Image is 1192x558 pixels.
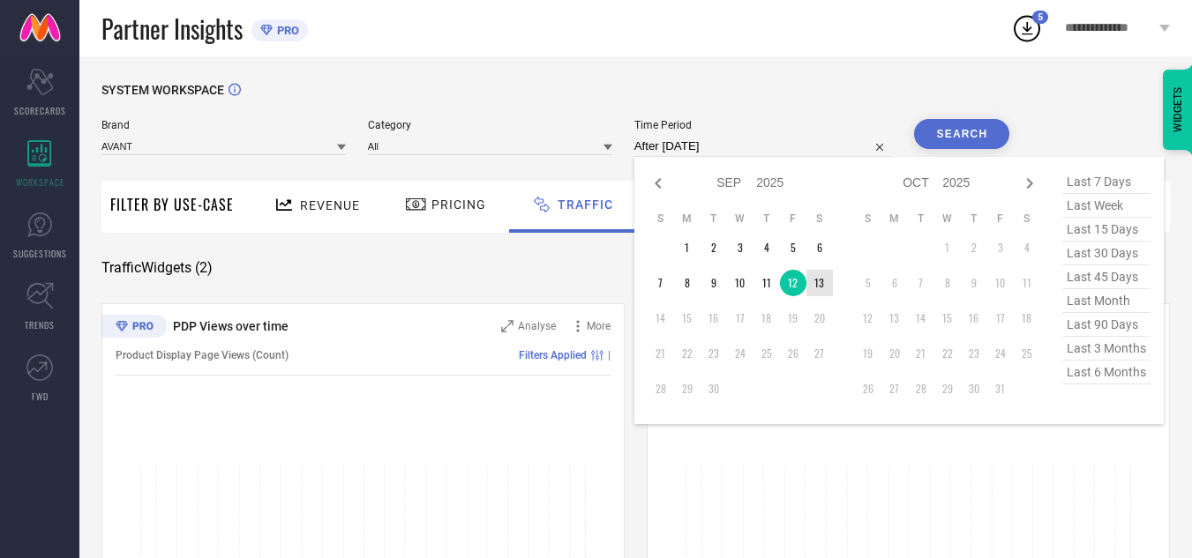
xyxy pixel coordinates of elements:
[855,340,881,367] td: Sun Oct 19 2025
[987,234,1014,261] td: Fri Oct 03 2025
[908,212,934,226] th: Tuesday
[934,212,961,226] th: Wednesday
[101,119,346,131] span: Brand
[961,212,987,226] th: Thursday
[961,234,987,261] td: Thu Oct 02 2025
[881,340,908,367] td: Mon Oct 20 2025
[987,305,1014,331] td: Fri Oct 17 2025
[701,305,727,331] td: Tue Sep 16 2025
[431,197,486,212] span: Pricing
[518,320,556,332] span: Analyse
[501,320,514,332] svg: Zoom
[14,104,66,117] span: SCORECARDS
[1062,361,1151,384] span: last 6 months
[987,340,1014,367] td: Fri Oct 24 2025
[1062,337,1151,361] span: last 3 months
[674,234,701,261] td: Mon Sep 01 2025
[16,175,64,189] span: WORKSPACE
[914,119,1009,149] button: Search
[780,234,806,261] td: Fri Sep 05 2025
[1019,173,1040,194] div: Next month
[173,319,289,333] span: PDP Views over time
[648,270,674,296] td: Sun Sep 07 2025
[961,305,987,331] td: Thu Oct 16 2025
[13,247,67,260] span: SUGGESTIONS
[1014,305,1040,331] td: Sat Oct 18 2025
[101,259,213,277] span: Traffic Widgets ( 2 )
[961,270,987,296] td: Thu Oct 09 2025
[1014,270,1040,296] td: Sat Oct 11 2025
[368,119,612,131] span: Category
[855,376,881,402] td: Sun Oct 26 2025
[753,270,780,296] td: Thu Sep 11 2025
[934,340,961,367] td: Wed Oct 22 2025
[855,305,881,331] td: Sun Oct 12 2025
[701,270,727,296] td: Tue Sep 09 2025
[25,318,55,331] span: TRENDS
[701,376,727,402] td: Tue Sep 30 2025
[806,305,833,331] td: Sat Sep 20 2025
[934,376,961,402] td: Wed Oct 29 2025
[1014,234,1040,261] td: Sat Oct 04 2025
[881,376,908,402] td: Mon Oct 27 2025
[727,234,753,261] td: Wed Sep 03 2025
[753,305,780,331] td: Thu Sep 18 2025
[881,270,908,296] td: Mon Oct 06 2025
[961,376,987,402] td: Thu Oct 30 2025
[101,83,224,97] span: SYSTEM WORKSPACE
[674,376,701,402] td: Mon Sep 29 2025
[608,349,611,361] span: |
[1038,11,1043,23] span: 5
[961,340,987,367] td: Thu Oct 23 2025
[519,349,587,361] span: Filters Applied
[674,340,701,367] td: Mon Sep 22 2025
[753,234,780,261] td: Thu Sep 04 2025
[727,270,753,296] td: Wed Sep 10 2025
[1062,289,1151,313] span: last month
[701,234,727,261] td: Tue Sep 02 2025
[806,234,833,261] td: Sat Sep 06 2025
[648,305,674,331] td: Sun Sep 14 2025
[300,198,360,212] span: Revenue
[101,315,167,341] div: Premium
[648,376,674,402] td: Sun Sep 28 2025
[806,212,833,226] th: Saturday
[101,11,243,47] span: Partner Insights
[1062,170,1151,194] span: last 7 days
[648,212,674,226] th: Sunday
[881,212,908,226] th: Monday
[648,340,674,367] td: Sun Sep 21 2025
[987,270,1014,296] td: Fri Oct 10 2025
[1062,313,1151,337] span: last 90 days
[987,212,1014,226] th: Friday
[116,349,289,361] span: Product Display Page Views (Count)
[934,305,961,331] td: Wed Oct 15 2025
[273,24,299,37] span: PRO
[674,270,701,296] td: Mon Sep 08 2025
[701,340,727,367] td: Tue Sep 23 2025
[855,270,881,296] td: Sun Oct 05 2025
[1062,218,1151,242] span: last 15 days
[908,376,934,402] td: Tue Oct 28 2025
[634,136,893,157] input: Select time period
[806,340,833,367] td: Sat Sep 27 2025
[934,234,961,261] td: Wed Oct 01 2025
[908,305,934,331] td: Tue Oct 14 2025
[1062,194,1151,218] span: last week
[780,340,806,367] td: Fri Sep 26 2025
[934,270,961,296] td: Wed Oct 08 2025
[753,212,780,226] th: Thursday
[1011,12,1043,44] div: Open download list
[987,376,1014,402] td: Fri Oct 31 2025
[780,270,806,296] td: Fri Sep 12 2025
[674,305,701,331] td: Mon Sep 15 2025
[806,270,833,296] td: Sat Sep 13 2025
[908,340,934,367] td: Tue Oct 21 2025
[753,340,780,367] td: Thu Sep 25 2025
[634,119,893,131] span: Time Period
[587,320,611,332] span: More
[780,212,806,226] th: Friday
[727,305,753,331] td: Wed Sep 17 2025
[908,270,934,296] td: Tue Oct 07 2025
[558,197,613,212] span: Traffic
